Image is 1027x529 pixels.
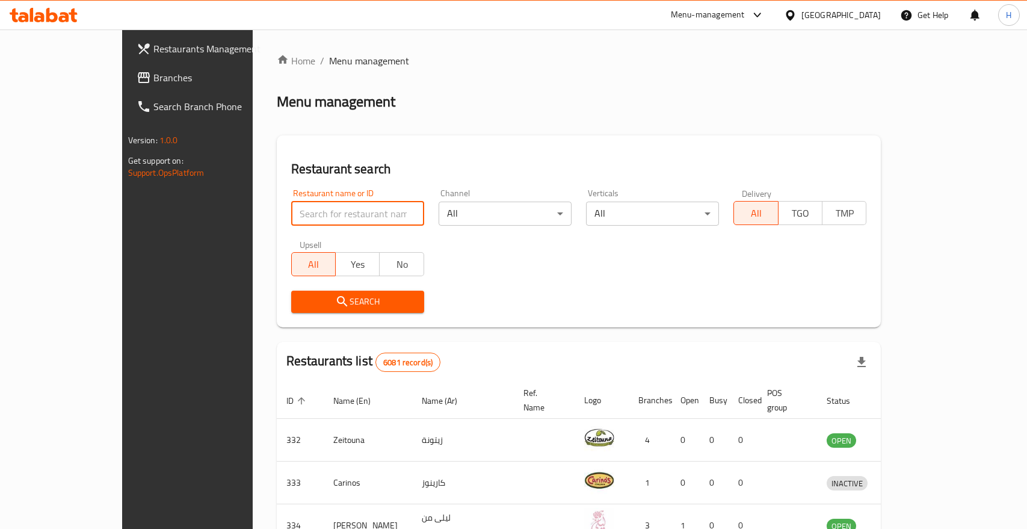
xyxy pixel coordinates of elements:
[301,294,415,309] span: Search
[379,252,424,276] button: No
[827,433,856,448] div: OPEN
[300,240,322,249] label: Upsell
[671,462,700,504] td: 0
[629,462,671,504] td: 1
[412,462,514,504] td: كارينوز
[320,54,324,68] li: /
[277,462,324,504] td: 333
[742,189,772,197] label: Delivery
[783,205,818,222] span: TGO
[827,394,866,408] span: Status
[700,382,729,419] th: Busy
[575,382,629,419] th: Logo
[767,386,803,415] span: POS group
[286,394,309,408] span: ID
[291,252,336,276] button: All
[586,202,719,226] div: All
[1006,8,1011,22] span: H
[671,8,745,22] div: Menu-management
[700,462,729,504] td: 0
[671,382,700,419] th: Open
[324,462,412,504] td: Carinos
[277,419,324,462] td: 332
[297,256,331,273] span: All
[127,63,294,92] a: Branches
[629,382,671,419] th: Branches
[375,353,440,372] div: Total records count
[291,291,424,313] button: Search
[827,205,862,222] span: TMP
[729,462,757,504] td: 0
[671,419,700,462] td: 0
[277,54,881,68] nav: breadcrumb
[739,205,773,222] span: All
[733,201,778,225] button: All
[412,419,514,462] td: زيتونة
[277,54,315,68] a: Home
[629,419,671,462] td: 4
[700,419,729,462] td: 0
[153,99,284,114] span: Search Branch Phone
[335,252,380,276] button: Yes
[384,256,419,273] span: No
[286,352,441,372] h2: Restaurants list
[153,70,284,85] span: Branches
[439,202,572,226] div: All
[159,132,178,148] span: 1.0.0
[324,419,412,462] td: Zeitouna
[729,419,757,462] td: 0
[422,394,473,408] span: Name (Ar)
[827,434,856,448] span: OPEN
[127,34,294,63] a: Restaurants Management
[778,201,822,225] button: TGO
[291,202,424,226] input: Search for restaurant name or ID..
[329,54,409,68] span: Menu management
[341,256,375,273] span: Yes
[822,201,866,225] button: TMP
[153,42,284,56] span: Restaurants Management
[128,153,184,169] span: Get support on:
[128,165,205,181] a: Support.OpsPlatform
[584,465,614,495] img: Carinos
[291,160,867,178] h2: Restaurant search
[277,92,395,111] h2: Menu management
[127,92,294,121] a: Search Branch Phone
[801,8,881,22] div: [GEOGRAPHIC_DATA]
[128,132,158,148] span: Version:
[847,348,876,377] div: Export file
[333,394,386,408] span: Name (En)
[827,477,868,490] span: INACTIVE
[729,382,757,419] th: Closed
[376,357,440,368] span: 6081 record(s)
[523,386,560,415] span: Ref. Name
[584,422,614,453] img: Zeitouna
